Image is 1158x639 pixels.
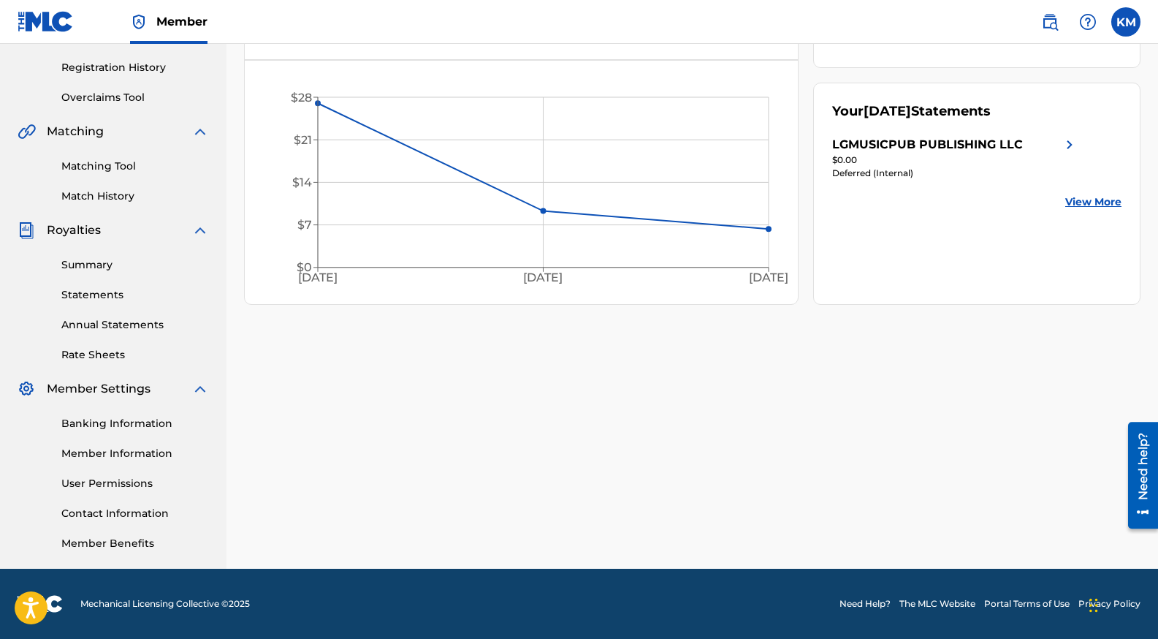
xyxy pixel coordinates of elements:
a: Summary [61,257,209,273]
a: LGMUSICPUB PUBLISHING LLCright chevron icon$0.00Deferred (Internal) [832,136,1078,180]
tspan: [DATE] [523,271,563,284]
img: expand [191,222,209,239]
img: Matching [18,123,36,140]
div: $0.00 [832,154,1078,167]
a: Overclaims Tool [61,90,209,105]
a: Rate Sheets [61,347,209,363]
tspan: $14 [292,175,312,189]
img: help [1079,13,1097,31]
img: MLC Logo [18,11,74,32]
span: Royalties [47,222,101,239]
span: Member [156,13,207,30]
div: Help [1073,7,1102,37]
img: Royalties [18,222,35,239]
tspan: $0 [297,260,312,274]
div: User Menu [1111,7,1140,37]
div: Deferred (Internal) [832,167,1078,180]
a: View More [1065,194,1121,210]
a: Banking Information [61,416,209,431]
tspan: [DATE] [749,271,788,284]
a: Annual Statements [61,317,209,333]
iframe: Resource Center [1117,417,1158,534]
div: Drag [1089,583,1098,627]
a: Registration History [61,60,209,75]
a: Privacy Policy [1078,597,1140,610]
div: LGMUSICPUB PUBLISHING LLC [832,136,1023,154]
a: The MLC Website [899,597,975,610]
a: Contact Information [61,506,209,521]
tspan: [DATE] [298,271,338,284]
a: Portal Terms of Use [984,597,1070,610]
a: Member Information [61,446,209,461]
a: Public Search [1035,7,1064,37]
img: search [1041,13,1059,31]
img: logo [18,595,63,613]
a: Statements [61,287,209,303]
tspan: $28 [291,91,312,105]
tspan: $7 [297,218,312,232]
img: expand [191,123,209,140]
img: expand [191,380,209,398]
span: [DATE] [864,103,911,119]
span: Mechanical Licensing Collective © 2025 [80,597,250,610]
iframe: Chat Widget [1085,569,1158,639]
span: Member Settings [47,380,151,398]
img: Top Rightsholder [130,13,148,31]
tspan: $21 [294,133,312,147]
div: Your Statements [832,102,991,121]
a: Matching Tool [61,159,209,174]
a: Member Benefits [61,536,209,551]
a: Match History [61,189,209,204]
a: User Permissions [61,476,209,491]
a: Need Help? [839,597,891,610]
img: Member Settings [18,380,35,398]
img: right chevron icon [1061,136,1078,154]
span: Matching [47,123,104,140]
